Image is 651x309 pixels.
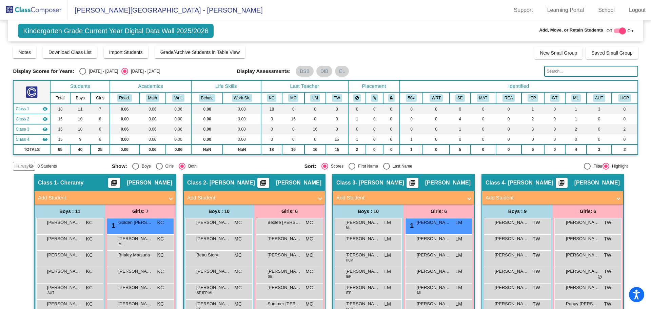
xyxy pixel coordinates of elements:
[282,114,304,124] td: 16
[196,219,230,226] span: [PERSON_NAME]
[13,144,50,155] td: TOTALS
[304,104,326,114] td: 0
[128,68,160,74] div: [DATE] - [DATE]
[282,144,304,155] td: 16
[70,104,91,114] td: 11
[139,163,151,169] div: Boys
[304,163,492,170] mat-radio-group: Select an option
[257,178,269,188] button: Print Students Details
[37,163,57,169] span: 0 Students
[223,124,261,134] td: 0.00
[304,144,326,155] td: 16
[496,104,521,114] td: 0
[304,124,326,134] td: 16
[456,219,462,226] span: LM
[16,106,29,112] span: Class 1
[544,66,638,77] input: Search...
[155,46,245,58] button: Grade/Archive Students in Table View
[13,124,50,134] td: Lorrie Maggio Huber - Maggio Huber
[450,104,471,114] td: 0
[565,124,587,134] td: 2
[109,50,143,55] span: Import Students
[172,94,184,102] button: Writ.
[612,114,637,124] td: 0
[110,134,139,144] td: 0.00
[544,124,566,134] td: 0
[70,92,91,104] th: Boys
[348,92,366,104] th: Keep away students
[528,94,538,102] button: IEP
[326,144,348,155] td: 15
[348,134,366,144] td: 1
[486,194,612,202] mat-panel-title: Add Student
[261,104,282,114] td: 18
[259,179,267,189] mat-icon: picture_as_pdf
[326,104,348,114] td: 0
[624,5,651,16] a: Logout
[196,235,230,242] span: [PERSON_NAME]
[157,235,164,243] span: KC
[521,92,544,104] th: Individualized Education Plan
[304,92,326,104] th: Lorrie Maggio Huber
[282,134,304,144] td: 0
[348,144,366,155] td: 2
[42,116,48,122] mat-icon: visibility
[261,134,282,144] td: 0
[110,179,118,189] mat-icon: picture_as_pdf
[587,144,612,155] td: 3
[587,124,612,134] td: 0
[127,179,172,186] span: [PERSON_NAME]
[261,92,282,104] th: Katelynn Cheramy
[348,114,366,124] td: 1
[496,144,521,155] td: 0
[366,144,383,155] td: 0
[390,163,412,169] div: Last Name
[593,5,620,16] a: School
[486,179,505,186] span: Class 4
[471,104,496,114] td: 0
[16,136,29,142] span: Class 4
[423,92,450,104] th: Writing Plan
[540,50,577,56] span: New Small Group
[366,114,383,124] td: 0
[42,106,48,112] mat-icon: visibility
[91,104,110,114] td: 7
[521,114,544,124] td: 2
[587,114,612,124] td: 0
[400,80,638,92] th: Identified
[191,144,223,155] td: NaN
[471,92,496,104] th: Enrich math plan
[38,194,164,202] mat-panel-title: Add Student
[16,116,29,122] span: Class 2
[450,114,471,124] td: 4
[13,114,50,124] td: Mandy Coy - Coy
[35,191,176,205] mat-expansion-panel-header: Add Student
[191,124,223,134] td: 0.00
[91,92,110,104] th: Girls
[628,28,633,34] span: On
[553,205,623,218] div: Girls: 6
[282,92,304,104] th: Mandy Coy
[166,144,191,155] td: 0.06
[70,144,91,155] td: 40
[521,124,544,134] td: 3
[383,134,400,144] td: 0
[50,80,110,92] th: Students
[542,5,590,16] a: Learning Portal
[593,94,605,102] button: AUT
[261,124,282,134] td: 0
[471,114,496,124] td: 0
[110,124,139,134] td: 0.06
[544,144,566,155] td: 0
[496,134,521,144] td: 0
[423,104,450,114] td: 0
[223,104,261,114] td: 0.00
[471,134,496,144] td: 0
[406,94,417,102] button: 504
[326,114,348,124] td: 0
[326,92,348,104] th: Tammy Warren
[16,126,29,132] span: Class 3
[18,24,213,38] span: Kindergarten Grade Current Year Digital Data Wall 2025/2026
[118,235,152,242] span: [PERSON_NAME]
[110,144,139,155] td: 0.06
